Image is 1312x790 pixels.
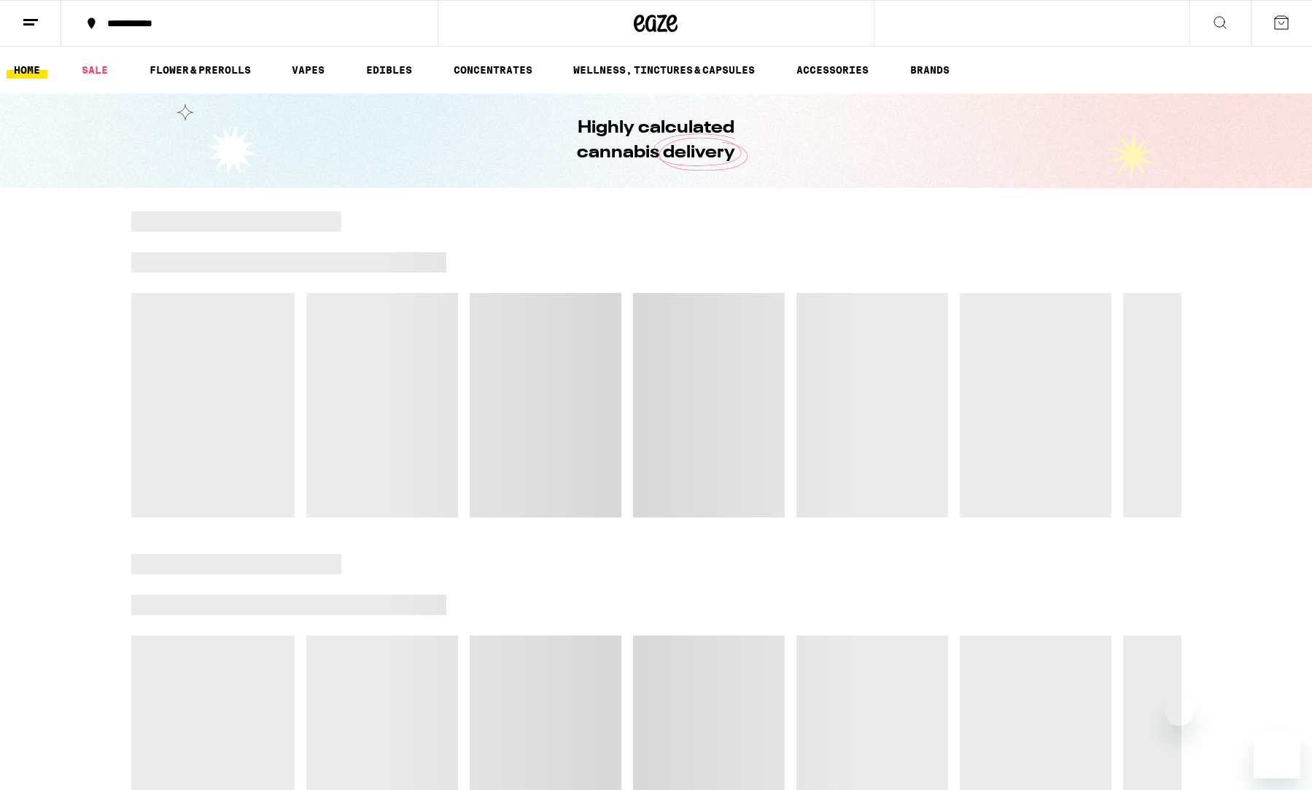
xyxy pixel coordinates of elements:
a: ACCESSORIES [789,61,876,79]
a: CONCENTRATES [446,61,540,79]
a: VAPES [284,61,332,79]
a: EDIBLES [359,61,419,79]
a: HOME [7,61,47,79]
a: SALE [74,61,115,79]
iframe: Button to launch messaging window [1254,732,1300,778]
a: WELLNESS, TINCTURES & CAPSULES [566,61,762,79]
a: FLOWER & PREROLLS [142,61,258,79]
a: BRANDS [903,61,957,79]
iframe: Close message [1165,697,1194,726]
h1: Highly calculated cannabis delivery [536,116,777,165]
